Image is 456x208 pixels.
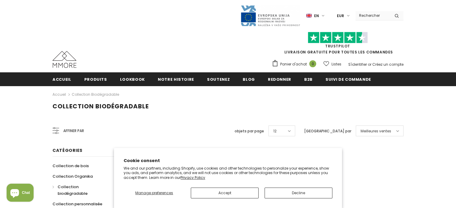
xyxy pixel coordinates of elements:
[240,13,300,18] a: Javni Razpis
[52,91,66,98] a: Accueil
[265,188,332,198] button: Decline
[273,128,277,134] span: 12
[268,72,291,86] a: Redonner
[309,60,316,67] span: 0
[337,13,344,19] span: EUR
[135,190,173,195] span: Manage preferences
[207,77,230,82] span: soutenez
[120,72,145,86] a: Lookbook
[52,77,71,82] span: Accueil
[124,166,332,180] p: We and our partners, including Shopify, use cookies and other technologies to personalize your ex...
[52,201,102,207] span: Collection personnalisée
[372,62,403,67] a: Créez un compte
[306,13,312,18] img: i-lang-1.png
[331,61,341,67] span: Listes
[52,163,89,169] span: Collection de bois
[280,61,307,67] span: Panier d'achat
[207,72,230,86] a: soutenez
[181,175,205,180] a: Privacy Policy
[243,77,255,82] span: Blog
[325,44,350,49] a: TrustPilot
[5,184,35,203] inbox-online-store-chat: Shopify online store chat
[361,128,391,134] span: Meilleures ventes
[84,72,107,86] a: Produits
[58,184,88,196] span: Collection biodégradable
[52,171,93,182] a: Collection Organika
[124,188,185,198] button: Manage preferences
[52,147,82,153] span: Catégories
[323,59,341,69] a: Listes
[272,35,403,55] span: LIVRAISON GRATUITE POUR TOUTES LES COMMANDES
[304,128,351,134] label: [GEOGRAPHIC_DATA] par
[158,72,194,86] a: Notre histoire
[240,5,300,27] img: Javni Razpis
[158,77,194,82] span: Notre histoire
[308,32,368,44] img: Faites confiance aux étoiles pilotes
[272,60,319,69] a: Panier d'achat 0
[235,128,264,134] label: objets par page
[52,161,89,171] a: Collection de bois
[314,13,319,19] span: en
[52,102,149,110] span: Collection biodégradable
[84,77,107,82] span: Produits
[52,51,76,68] img: Cas MMORE
[304,72,313,86] a: B2B
[348,62,367,67] a: S'identifier
[124,158,332,164] h2: Cookie consent
[243,72,255,86] a: Blog
[304,77,313,82] span: B2B
[191,188,259,198] button: Accept
[355,11,390,20] input: Search Site
[63,128,84,134] span: Affiner par
[368,62,371,67] span: or
[325,72,371,86] a: Suivi de commande
[325,77,371,82] span: Suivi de commande
[72,92,119,97] a: Collection biodégradable
[52,173,93,179] span: Collection Organika
[268,77,291,82] span: Redonner
[120,77,145,82] span: Lookbook
[52,182,109,199] a: Collection biodégradable
[52,72,71,86] a: Accueil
